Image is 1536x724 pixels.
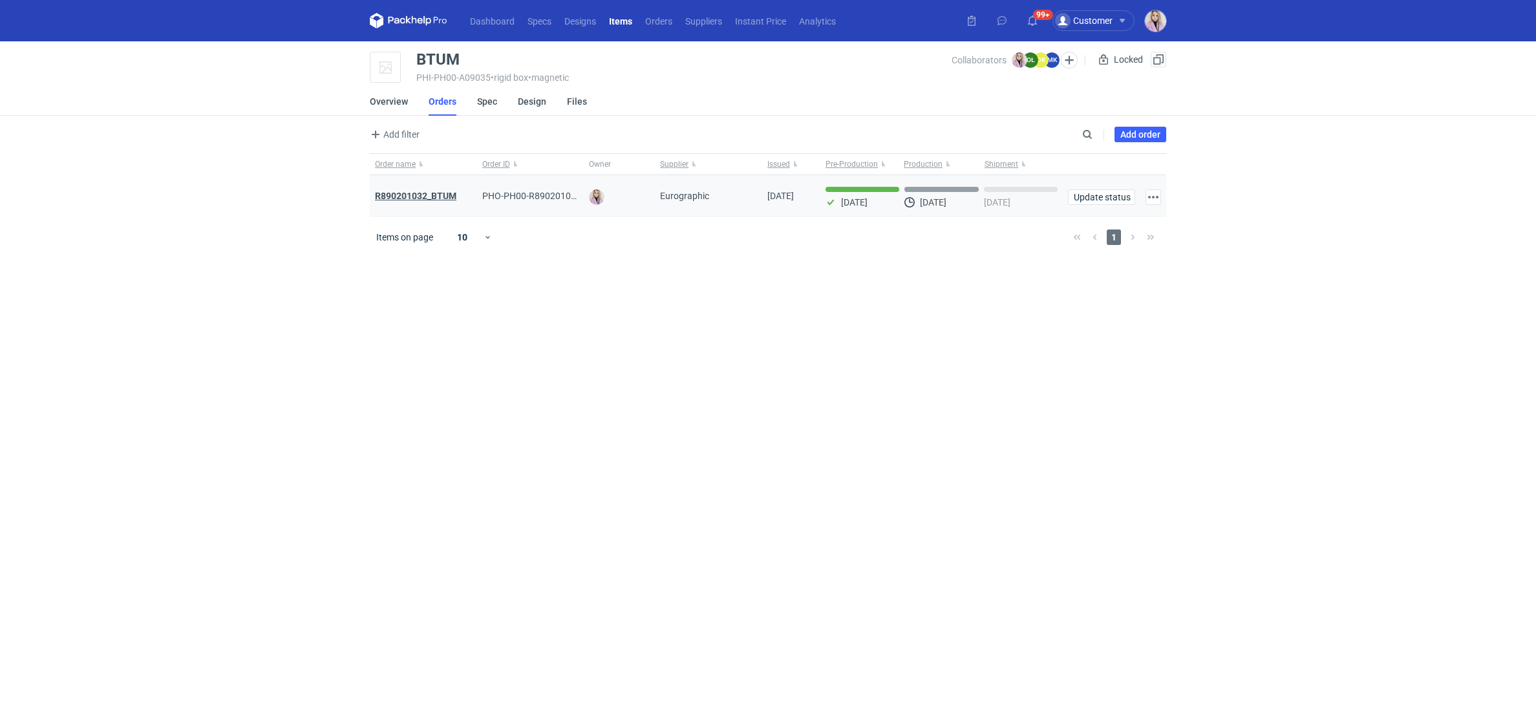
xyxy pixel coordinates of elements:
[376,231,433,244] span: Items on page
[984,197,1010,208] p: [DATE]
[589,159,611,169] span: Owner
[1074,193,1129,202] span: Update status
[820,154,901,175] button: Pre-Production
[655,154,762,175] button: Supplier
[767,159,790,169] span: Issued
[521,13,558,28] a: Specs
[1022,10,1043,31] button: 99+
[826,159,878,169] span: Pre-Production
[368,127,420,142] span: Add filter
[528,72,569,83] span: • magnetic
[416,52,460,67] div: BTUM
[660,189,709,202] span: Eurographic
[1115,127,1166,142] a: Add order
[1044,52,1060,68] figcaption: MK
[920,197,946,208] p: [DATE]
[1012,52,1027,68] img: Klaudia Wiśniewska
[679,13,729,28] a: Suppliers
[729,13,793,28] a: Instant Price
[660,159,688,169] span: Supplier
[567,87,587,116] a: Files
[416,72,952,83] div: PHI-PH00-A09035
[477,154,584,175] button: Order ID
[370,13,447,28] svg: Packhelp Pro
[793,13,842,28] a: Analytics
[1146,189,1161,205] button: Actions
[1145,10,1166,32] img: Klaudia Wiśniewska
[375,159,416,169] span: Order name
[762,154,820,175] button: Issued
[482,191,610,201] span: PHO-PH00-R890201032_BTUM
[639,13,679,28] a: Orders
[1055,13,1113,28] div: Customer
[1096,52,1146,67] div: Locked
[985,159,1018,169] span: Shipment
[1052,10,1145,31] button: Customer
[589,189,604,205] img: Klaudia Wiśniewska
[367,127,420,142] button: Add filter
[982,154,1063,175] button: Shipment
[491,72,528,83] span: • rigid box
[952,55,1007,65] span: Collaborators
[370,87,408,116] a: Overview
[1107,229,1121,245] span: 1
[429,87,456,116] a: Orders
[1151,52,1166,67] button: Duplicate Item
[1068,189,1135,205] button: Update status
[558,13,603,28] a: Designs
[1033,52,1049,68] figcaption: DK
[904,159,943,169] span: Production
[518,87,546,116] a: Design
[370,154,477,175] button: Order name
[375,191,456,201] a: R890201032_BTUM
[464,13,521,28] a: Dashboard
[1023,52,1038,68] figcaption: OŁ
[477,87,497,116] a: Spec
[482,159,510,169] span: Order ID
[1080,127,1121,142] input: Search
[603,13,639,28] a: Items
[767,191,794,201] span: 12/09/2025
[1061,52,1078,69] button: Edit collaborators
[655,175,762,217] div: Eurographic
[901,154,982,175] button: Production
[841,197,868,208] p: [DATE]
[442,228,484,246] div: 10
